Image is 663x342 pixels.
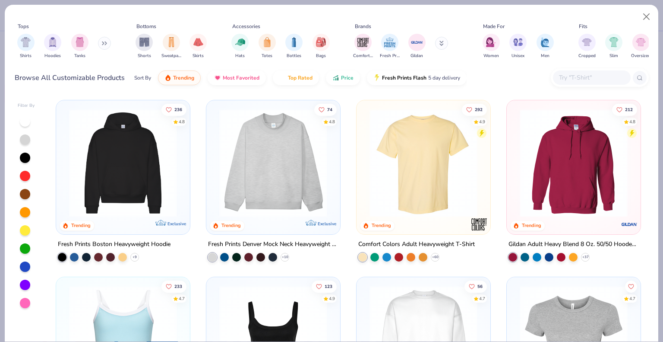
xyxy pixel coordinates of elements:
button: filter button [605,34,622,59]
span: Most Favorited [223,74,259,81]
div: filter for Sweatpants [161,34,181,59]
div: filter for Women [483,34,500,59]
span: Oversized [631,53,650,59]
div: Fresh Prints Boston Heavyweight Hoodie [58,239,170,250]
img: Skirts Image [193,37,203,47]
div: filter for Hoodies [44,34,61,59]
span: Tanks [74,53,85,59]
span: Unisex [511,53,524,59]
span: + 10 [282,255,288,260]
span: 123 [325,284,332,288]
span: 233 [175,284,183,288]
button: filter button [509,34,527,59]
div: filter for Totes [259,34,276,59]
div: Accessories [232,22,260,30]
span: Women [483,53,499,59]
span: Fresh Prints [380,53,400,59]
button: filter button [631,34,650,59]
span: 236 [175,107,183,112]
img: Hats Image [235,37,245,47]
div: filter for Comfort Colors [353,34,373,59]
div: filter for Skirts [189,34,207,59]
div: filter for Shorts [136,34,153,59]
div: Made For [483,22,505,30]
div: filter for Men [537,34,554,59]
button: Trending [158,70,201,85]
button: Like [612,103,637,115]
button: Like [312,280,337,292]
div: 4.8 [179,118,185,125]
div: Brands [355,22,371,30]
div: Bottoms [136,22,156,30]
button: filter button [578,34,596,59]
span: Shorts [138,53,151,59]
button: filter button [537,34,554,59]
div: Browse All Customizable Products [15,73,125,83]
img: 01756b78-01f6-4cc6-8d8a-3c30c1a0c8ac [515,109,632,217]
button: filter button [353,34,373,59]
img: Shirts Image [21,37,31,47]
span: Sweatpants [161,53,181,59]
span: 5 day delivery [428,73,460,83]
div: filter for Hats [231,34,249,59]
div: Fresh Prints Denver Mock Neck Heavyweight Sweatshirt [208,239,338,250]
div: filter for Fresh Prints [380,34,400,59]
img: Gildan logo [620,216,638,233]
button: Like [162,103,187,115]
img: Bags Image [316,37,325,47]
img: flash.gif [373,74,380,81]
img: Women Image [486,37,496,47]
button: Like [464,280,487,292]
span: Skirts [193,53,204,59]
span: Fresh Prints Flash [382,74,426,81]
button: Like [162,280,187,292]
img: Totes Image [262,37,272,47]
button: filter button [231,34,249,59]
span: 56 [477,284,483,288]
span: Hoodies [44,53,61,59]
button: filter button [71,34,88,59]
div: 4.7 [179,295,185,302]
img: 91acfc32-fd48-4d6b-bdad-a4c1a30ac3fc [65,109,181,217]
div: filter for Bags [313,34,330,59]
span: 74 [327,107,332,112]
input: Try "T-Shirt" [558,73,625,83]
button: filter button [313,34,330,59]
div: filter for Tanks [71,34,88,59]
button: Close [638,9,655,25]
img: Gildan Image [410,36,423,49]
div: filter for Cropped [578,34,596,59]
span: 212 [625,107,633,112]
img: TopRated.gif [279,74,286,81]
div: Sort By [134,74,151,82]
button: filter button [17,34,35,59]
button: Most Favorited [208,70,266,85]
img: Slim Image [609,37,619,47]
div: 4.8 [329,118,335,125]
button: filter button [483,34,500,59]
div: Tops [18,22,29,30]
span: 292 [475,107,483,112]
div: 4.9 [479,118,485,125]
button: Like [462,103,487,115]
div: filter for Slim [605,34,622,59]
button: Price [326,70,360,85]
span: Bags [316,53,326,59]
span: Exclusive [167,221,186,227]
img: Hoodies Image [48,37,57,47]
span: Cropped [578,53,596,59]
div: Gildan Adult Heavy Blend 8 Oz. 50/50 Hooded Sweatshirt [508,239,639,250]
span: Gildan [410,53,423,59]
img: 029b8af0-80e6-406f-9fdc-fdf898547912 [365,109,482,217]
div: Filter By [18,102,35,109]
img: Oversized Image [636,37,646,47]
div: 4.8 [629,118,635,125]
span: Price [341,74,354,81]
img: Men Image [540,37,550,47]
img: most_fav.gif [214,74,221,81]
img: Bottles Image [289,37,299,47]
img: Comfort Colors logo [470,216,488,233]
button: filter button [44,34,61,59]
span: + 60 [432,255,438,260]
div: filter for Gildan [408,34,426,59]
